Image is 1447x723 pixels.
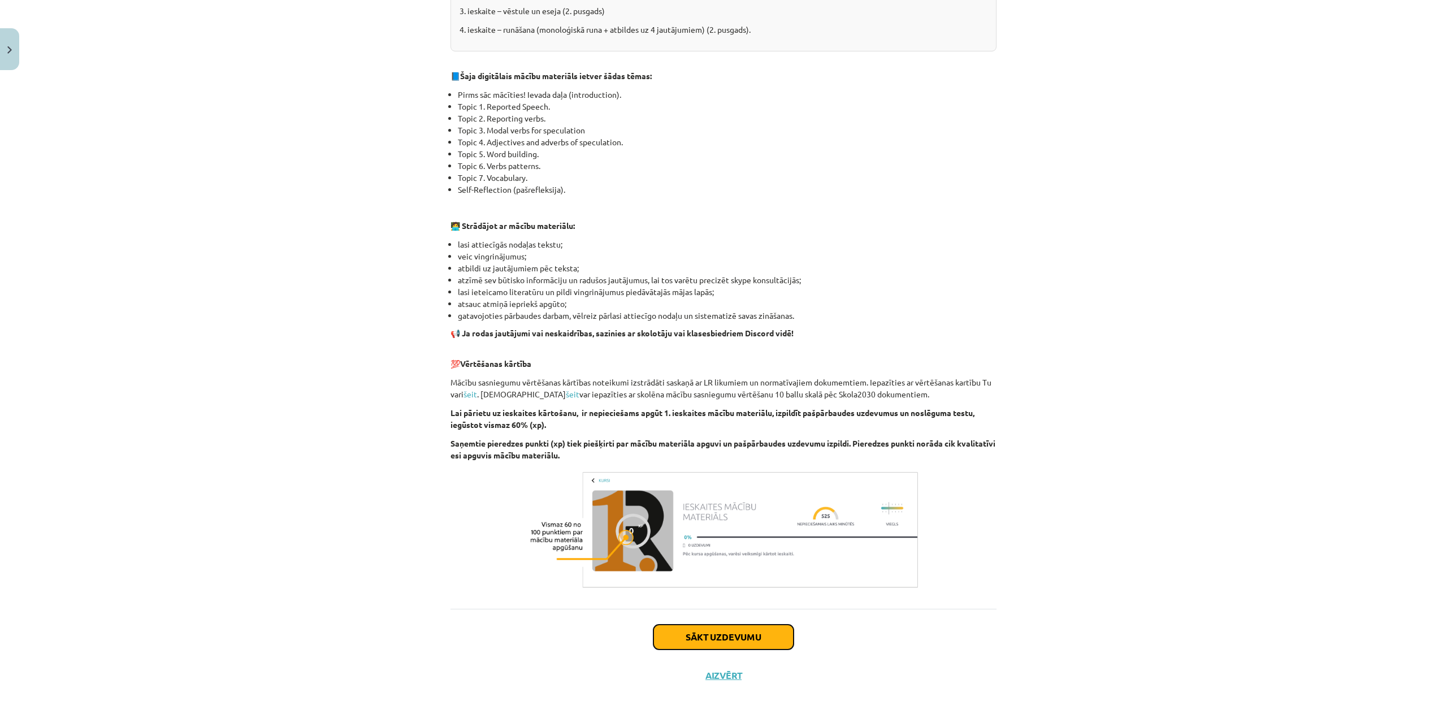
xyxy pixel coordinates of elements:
[566,389,579,399] a: šeit
[458,310,997,322] li: gatavojoties pārbaudes darbam, vēlreiz pārlasi attiecīgo nodaļu un sistematizē savas zināšanas.
[653,625,794,650] button: Sākt uzdevumu
[458,124,997,136] li: Topic 3. Modal verbs for speculation
[458,89,997,101] li: Pirms sāc mācīties! Ievada daļa (introduction).
[450,70,997,82] p: 📘
[450,220,575,231] strong: 🧑‍💻 Strādājot ar mācību materiālu:
[458,239,997,250] li: lasi attiecīgās nodaļas tekstu;
[450,376,997,400] p: Mācību sasniegumu vērtēšanas kārtības noteikumi izstrādāti saskaņā ar LR likumiem un normatīvajie...
[458,172,997,184] li: Topic 7. Vocabulary.
[460,71,652,81] strong: Šaja digitālais mācību materiāls ietver šādas tēmas:
[458,286,997,298] li: lasi ieteicamo literatūru un pildi vingrinājumus piedāvātajās mājas lapās;
[458,101,997,112] li: Topic 1. Reported Speech.
[458,298,997,310] li: atsauc atmiņā iepriekš apgūto;
[458,148,997,160] li: Topic 5. Word building.
[450,346,997,370] p: 💯
[458,160,997,172] li: Topic 6. Verbs patterns.
[463,389,477,399] a: šeit
[460,24,987,36] p: 4. ieskaite – runāšana (monoloģiskā runa + atbildes uz 4 jautājumiem) (2. pusgads).
[458,136,997,148] li: Topic 4. Adjectives and adverbs of speculation.
[458,262,997,274] li: atbildi uz jautājumiem pēc teksta;
[460,358,531,369] b: Vērtēšanas kārtība
[450,438,995,460] b: Saņemtie pieredzes punkti (xp) tiek piešķirti par mācību materiāla apguvi un pašpārbaudes uzdevum...
[458,184,997,196] li: Self-Reflection (pašrefleksija).
[702,670,745,681] button: Aizvērt
[450,408,974,430] b: Lai pārietu uz ieskaites kārtošanu, ir nepieciešams apgūt 1. ieskaites mācību materiālu, izpildīt...
[458,274,997,286] li: atzīmē sev būtisko informāciju un radušos jautājumus, lai tos varētu precizēt skype konsultācijās;
[458,250,997,262] li: veic vingrinājumus;
[7,46,12,54] img: icon-close-lesson-0947bae3869378f0d4975bcd49f059093ad1ed9edebbc8119c70593378902aed.svg
[450,328,794,338] strong: 📢 Ja rodas jautājumi vai neskaidrības, sazinies ar skolotāju vai klasesbiedriem Discord vidē!
[458,112,997,124] li: Topic 2. Reporting verbs.
[460,5,987,17] p: 3. ieskaite – vēstule un eseja (2. pusgads)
